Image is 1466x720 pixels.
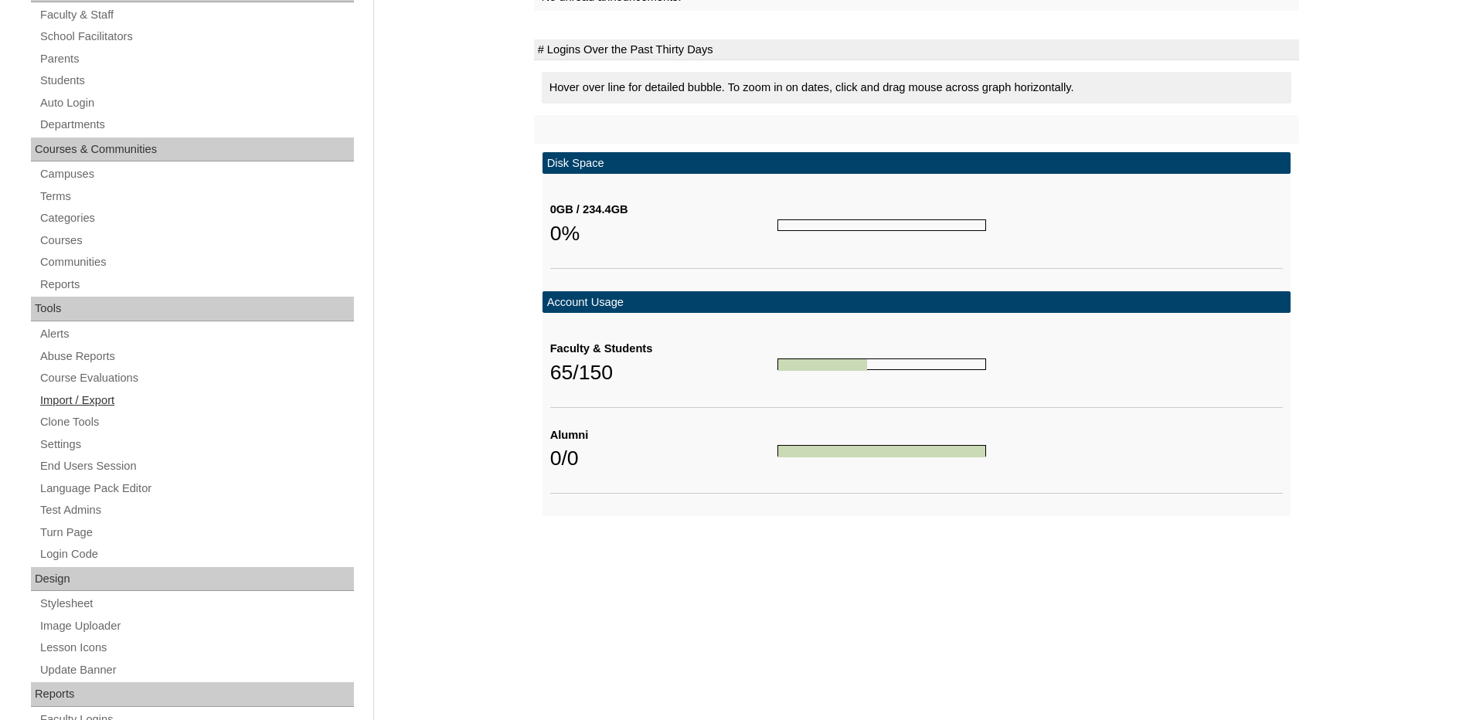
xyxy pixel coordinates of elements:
a: Settings [39,435,354,454]
div: Tools [31,297,354,321]
div: Reports [31,682,354,707]
div: 0/0 [550,443,777,474]
a: Categories [39,209,354,228]
div: Design [31,567,354,592]
a: Lesson Icons [39,638,354,657]
a: Departments [39,115,354,134]
a: Communities [39,253,354,272]
div: 0GB / 234.4GB [550,202,777,218]
a: Update Banner [39,661,354,680]
a: Students [39,71,354,90]
a: Login Code [39,545,354,564]
a: Auto Login [39,93,354,113]
a: School Facilitators [39,27,354,46]
td: Account Usage [543,291,1291,314]
div: Hover over line for detailed bubble. To zoom in on dates, click and drag mouse across graph horiz... [542,72,1291,104]
a: Course Evaluations [39,368,354,388]
a: Campuses [39,165,354,184]
a: Reports [39,275,354,294]
a: Parents [39,49,354,69]
a: Clone Tools [39,413,354,432]
a: Abuse Reports [39,347,354,366]
a: Turn Page [39,523,354,542]
td: Disk Space [543,152,1291,175]
a: Stylesheet [39,594,354,613]
a: Faculty & Staff [39,5,354,25]
a: Alerts [39,324,354,344]
a: Test Admins [39,501,354,520]
div: Alumni [550,427,777,443]
div: Faculty & Students [550,341,777,357]
a: Terms [39,187,354,206]
a: Courses [39,231,354,250]
a: End Users Session [39,457,354,476]
a: Image Uploader [39,616,354,636]
div: Courses & Communities [31,138,354,162]
div: 65/150 [550,357,777,388]
a: Import / Export [39,391,354,410]
a: Language Pack Editor [39,479,354,498]
div: 0% [550,218,777,249]
td: # Logins Over the Past Thirty Days [534,39,1299,61]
